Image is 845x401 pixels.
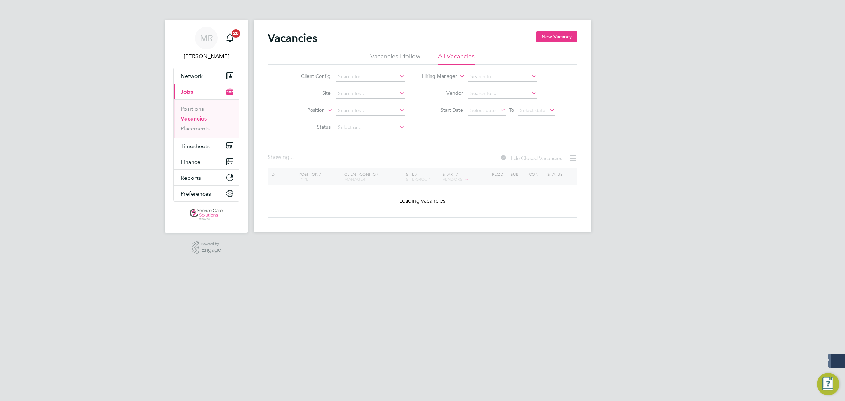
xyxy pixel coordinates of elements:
[181,105,204,112] a: Positions
[174,68,239,84] button: Network
[468,89,537,99] input: Search for...
[173,209,239,220] a: Go to home page
[417,73,457,80] label: Hiring Manager
[423,107,463,113] label: Start Date
[174,170,239,185] button: Reports
[336,89,405,99] input: Search for...
[507,105,516,115] span: To
[223,27,237,49] a: 20
[174,186,239,201] button: Preferences
[289,154,294,161] span: ...
[174,84,239,99] button: Jobs
[438,52,475,65] li: All Vacancies
[181,125,210,132] a: Placements
[192,241,221,254] a: Powered byEngage
[290,90,331,96] label: Site
[817,373,839,395] button: Engage Resource Center
[468,72,537,82] input: Search for...
[200,33,213,43] span: MR
[181,143,210,149] span: Timesheets
[190,209,223,220] img: servicecare-logo-retina.png
[201,247,221,253] span: Engage
[336,72,405,82] input: Search for...
[500,155,562,161] label: Hide Closed Vacancies
[336,106,405,116] input: Search for...
[181,88,193,95] span: Jobs
[370,52,420,65] li: Vacancies I follow
[201,241,221,247] span: Powered by
[174,154,239,169] button: Finance
[290,73,331,79] label: Client Config
[173,52,239,61] span: Matt Robson
[181,159,200,165] span: Finance
[232,29,240,38] span: 20
[165,20,248,233] nav: Main navigation
[181,73,203,79] span: Network
[181,174,201,181] span: Reports
[268,154,295,161] div: Showing
[181,190,211,197] span: Preferences
[174,138,239,154] button: Timesheets
[174,99,239,138] div: Jobs
[520,107,545,113] span: Select date
[470,107,496,113] span: Select date
[423,90,463,96] label: Vendor
[290,124,331,130] label: Status
[181,115,207,122] a: Vacancies
[536,31,577,42] button: New Vacancy
[268,31,317,45] h2: Vacancies
[173,27,239,61] a: MR[PERSON_NAME]
[336,123,405,132] input: Select one
[284,107,325,114] label: Position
